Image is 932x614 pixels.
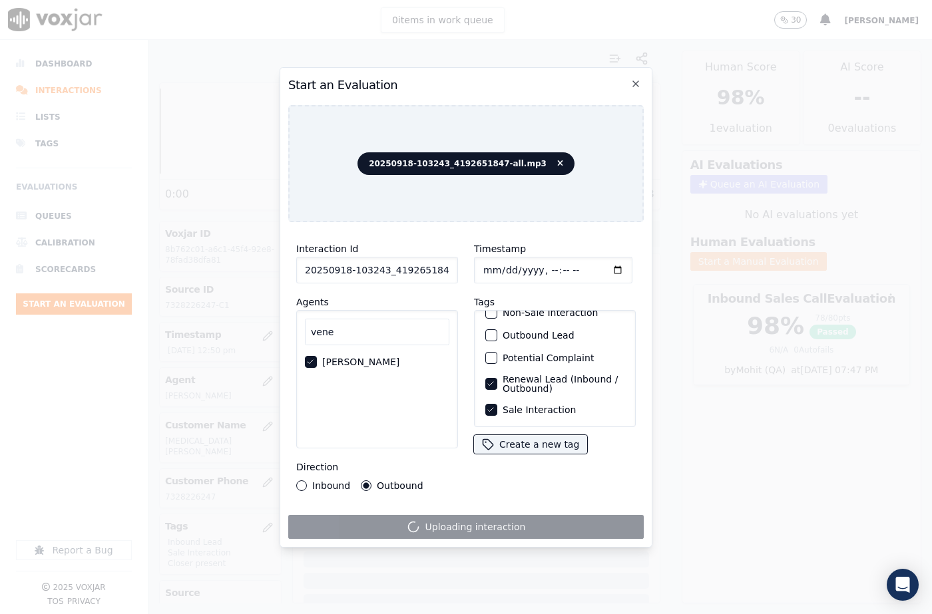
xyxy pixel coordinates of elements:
[474,243,526,254] label: Timestamp
[503,405,576,414] label: Sale Interaction
[474,297,495,307] label: Tags
[503,353,594,363] label: Potential Complaint
[322,357,399,367] label: [PERSON_NAME]
[305,319,449,345] input: Search Agents...
[474,435,587,454] button: Create a new tag
[887,569,919,601] div: Open Intercom Messenger
[377,481,423,490] label: Outbound
[503,331,575,340] label: Outbound Lead
[296,462,338,472] label: Direction
[357,152,575,175] span: 20250918-103243_4192651847-all.mp3
[296,257,458,283] input: reference id, file name, etc
[288,76,644,94] h2: Start an Evaluation
[296,243,358,254] label: Interaction Id
[503,308,598,317] label: Non-Sale Interaction
[296,297,329,307] label: Agents
[312,481,350,490] label: Inbound
[503,375,624,393] label: Renewal Lead (Inbound / Outbound)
